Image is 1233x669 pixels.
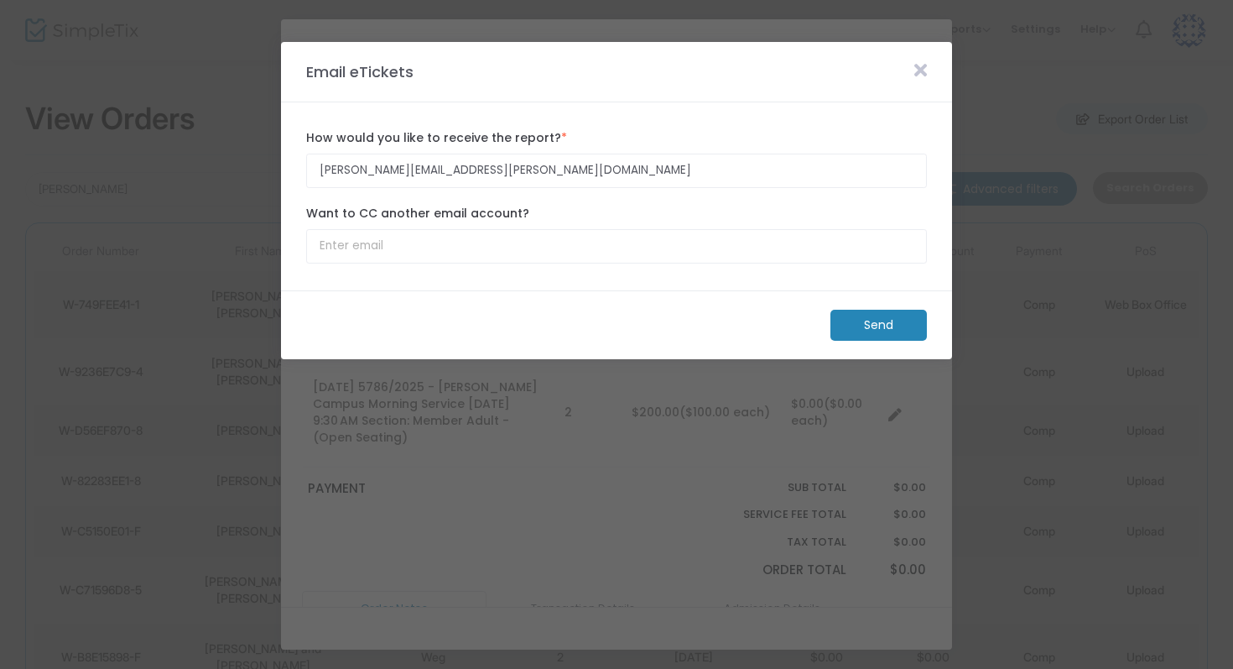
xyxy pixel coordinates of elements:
[298,60,422,83] m-panel-title: Email eTickets
[281,42,952,102] m-panel-header: Email eTickets
[306,205,927,222] label: Want to CC another email account?
[830,310,927,341] m-button: Send
[306,229,927,264] input: Enter email
[306,129,927,147] label: How would you like to receive the report?
[306,154,927,188] input: Enter email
